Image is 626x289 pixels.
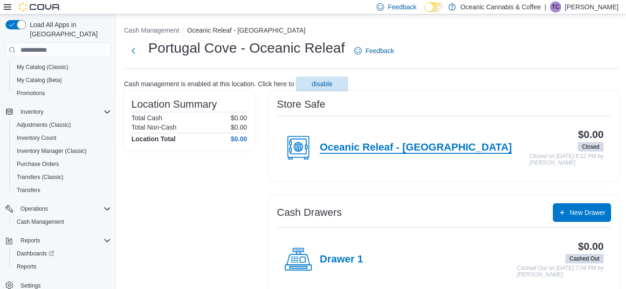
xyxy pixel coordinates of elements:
[17,235,111,246] span: Reports
[13,132,60,144] a: Inventory Count
[552,1,559,13] span: TC
[9,171,115,184] button: Transfers (Classic)
[231,114,247,122] p: $0.00
[124,80,294,88] p: Cash management is enabled at this location. Click here to
[13,75,66,86] a: My Catalog (Beta)
[17,121,71,129] span: Adjustments (Classic)
[424,2,444,12] input: Dark Mode
[351,41,398,60] a: Feedback
[9,118,115,131] button: Adjustments (Classic)
[17,134,56,142] span: Inventory Count
[13,216,111,227] span: Cash Management
[578,241,604,252] h3: $0.00
[13,132,111,144] span: Inventory Count
[13,75,111,86] span: My Catalog (Beta)
[17,160,59,168] span: Purchase Orders
[2,234,115,247] button: Reports
[320,142,512,154] h4: Oceanic Releaf - [GEOGRAPHIC_DATA]
[578,129,604,140] h3: $0.00
[320,254,363,266] h4: Drawer 1
[13,158,111,170] span: Purchase Orders
[21,205,48,213] span: Operations
[17,203,111,214] span: Operations
[365,46,394,55] span: Feedback
[17,263,36,270] span: Reports
[9,184,115,197] button: Transfers
[517,265,604,278] p: Cashed Out on [DATE] 7:04 PM by [PERSON_NAME]
[13,261,40,272] a: Reports
[9,87,115,100] button: Promotions
[570,255,599,263] span: Cashed Out
[550,1,561,13] div: Thomas Clarke
[2,202,115,215] button: Operations
[131,124,177,131] h6: Total Non-Cash
[17,186,40,194] span: Transfers
[17,63,69,71] span: My Catalog (Classic)
[9,131,115,144] button: Inventory Count
[2,105,115,118] button: Inventory
[13,62,111,73] span: My Catalog (Classic)
[13,119,111,131] span: Adjustments (Classic)
[582,143,599,151] span: Closed
[565,254,604,263] span: Cashed Out
[131,114,162,122] h6: Total Cash
[296,76,348,91] button: disable
[124,26,619,37] nav: An example of EuiBreadcrumbs
[9,247,115,260] a: Dashboards
[13,88,49,99] a: Promotions
[13,119,75,131] a: Adjustments (Classic)
[17,89,45,97] span: Promotions
[565,1,619,13] p: [PERSON_NAME]
[553,203,611,222] button: New Drawer
[17,218,64,226] span: Cash Management
[13,145,111,157] span: Inventory Manager (Classic)
[13,185,111,196] span: Transfers
[21,237,40,244] span: Reports
[9,260,115,273] button: Reports
[9,74,115,87] button: My Catalog (Beta)
[131,99,217,110] h3: Location Summary
[17,106,47,117] button: Inventory
[424,12,425,13] span: Dark Mode
[578,142,604,151] span: Closed
[13,185,44,196] a: Transfers
[13,248,111,259] span: Dashboards
[148,39,345,57] h1: Portugal Cove - Oceanic Releaf
[570,208,605,217] span: New Drawer
[17,235,44,246] button: Reports
[13,158,63,170] a: Purchase Orders
[17,76,62,84] span: My Catalog (Beta)
[277,207,342,218] h3: Cash Drawers
[277,99,325,110] h3: Store Safe
[9,144,115,158] button: Inventory Manager (Classic)
[530,153,604,166] p: Closed on [DATE] 8:12 PM by [PERSON_NAME]
[17,147,87,155] span: Inventory Manager (Classic)
[13,261,111,272] span: Reports
[13,248,58,259] a: Dashboards
[17,203,52,214] button: Operations
[461,1,541,13] p: Oceanic Cannabis & Coffee
[124,41,143,60] button: Next
[124,27,179,34] button: Cash Management
[9,61,115,74] button: My Catalog (Classic)
[9,158,115,171] button: Purchase Orders
[13,88,111,99] span: Promotions
[26,20,111,39] span: Load All Apps in [GEOGRAPHIC_DATA]
[388,2,416,12] span: Feedback
[13,172,67,183] a: Transfers (Classic)
[17,173,63,181] span: Transfers (Classic)
[13,145,90,157] a: Inventory Manager (Classic)
[9,215,115,228] button: Cash Management
[17,106,111,117] span: Inventory
[21,108,43,116] span: Inventory
[187,27,305,34] button: Oceanic Releaf - [GEOGRAPHIC_DATA]
[13,216,68,227] a: Cash Management
[13,62,72,73] a: My Catalog (Classic)
[312,79,332,89] span: disable
[19,2,61,12] img: Cova
[17,250,54,257] span: Dashboards
[231,124,247,131] p: $0.00
[13,172,111,183] span: Transfers (Classic)
[544,1,546,13] p: |
[131,135,176,143] h4: Location Total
